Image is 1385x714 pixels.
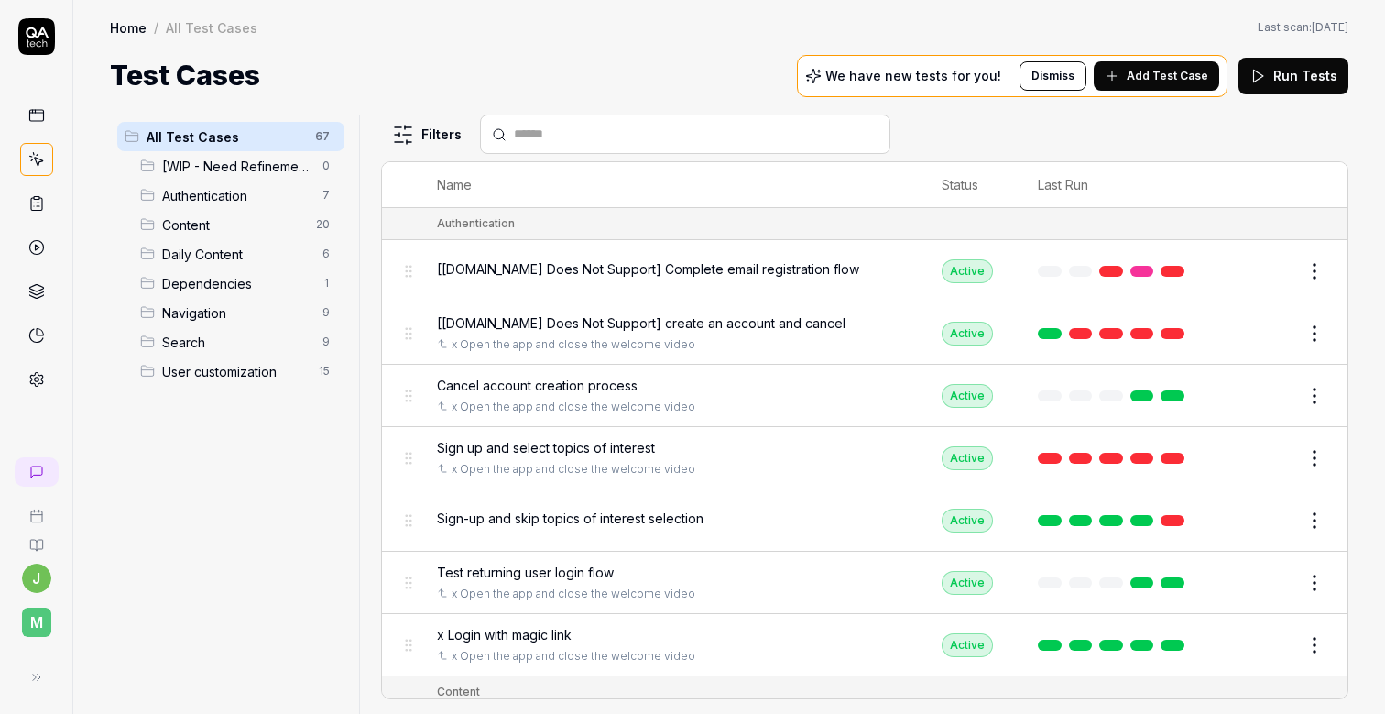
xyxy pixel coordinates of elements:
[1127,68,1208,84] span: Add Test Case
[133,239,344,269] div: Drag to reorderDaily Content6
[1258,19,1348,36] span: Last scan:
[162,303,311,323] span: Navigation
[133,151,344,181] div: Drag to reorder[WIP - Need Refinement] Core Scenario0
[452,399,695,415] a: x Open the app and close the welcome video
[315,155,337,177] span: 0
[7,523,65,553] a: Documentation
[452,461,695,478] a: x Open the app and close the welcome video
[437,259,859,279] span: [[DOMAIN_NAME] Does Not Support] Complete email registration flow
[942,384,993,408] div: Active
[437,625,572,644] span: x Login with magic link
[110,18,147,37] a: Home
[1258,19,1348,36] button: Last scan:[DATE]
[162,274,311,293] span: Dependencies
[942,509,993,533] div: Active
[15,457,59,487] a: New conversation
[133,327,344,357] div: Drag to reorderSearch9
[942,571,993,595] div: Active
[419,162,923,208] th: Name
[22,608,51,637] span: M
[162,186,311,205] span: Authentication
[382,614,1347,676] tr: x Login with magic linkx Open the app and close the welcome videoActive
[382,427,1347,489] tr: Sign up and select topics of interestx Open the app and close the welcome videoActive
[315,302,337,324] span: 9
[382,552,1347,614] tr: Test returning user login flowx Open the app and close the welcome videoActive
[162,245,311,264] span: Daily Content
[1312,20,1348,34] time: [DATE]
[133,298,344,327] div: Drag to reorderNavigation9
[1094,61,1219,91] button: Add Test Case
[133,357,344,386] div: Drag to reorderUser customization15
[452,648,695,665] a: x Open the app and close the welcome video
[22,564,51,593] button: j
[923,162,1020,208] th: Status
[7,593,65,641] button: M
[382,302,1347,365] tr: [[DOMAIN_NAME] Does Not Support] create an account and cancelx Open the app and close the welcome...
[381,116,473,153] button: Filters
[437,509,703,528] span: Sign-up and skip topics of interest selection
[942,633,993,657] div: Active
[133,181,344,210] div: Drag to reorderAuthentication7
[825,70,1001,82] p: We have new tests for you!
[166,18,257,37] div: All Test Cases
[382,240,1347,302] tr: [[DOMAIN_NAME] Does Not Support] Complete email registration flowActive
[1238,58,1348,94] button: Run Tests
[315,272,337,294] span: 1
[382,489,1347,552] tr: Sign-up and skip topics of interest selectionActive
[133,210,344,239] div: Drag to reorderContent20
[133,269,344,298] div: Drag to reorderDependencies1
[942,446,993,470] div: Active
[154,18,158,37] div: /
[452,586,695,602] a: x Open the app and close the welcome video
[382,365,1347,427] tr: Cancel account creation processx Open the app and close the welcome videoActive
[437,563,614,582] span: Test returning user login flow
[311,360,337,382] span: 15
[315,184,337,206] span: 7
[162,333,311,352] span: Search
[1020,162,1210,208] th: Last Run
[7,494,65,523] a: Book a call with us
[452,336,695,353] a: x Open the app and close the welcome video
[162,215,305,235] span: Content
[162,157,311,176] span: [WIP - Need Refinement] Core Scenario
[1020,61,1086,91] button: Dismiss
[162,362,308,381] span: User customization
[437,684,480,700] div: Content
[315,243,337,265] span: 6
[308,126,337,148] span: 67
[147,127,304,147] span: All Test Cases
[942,322,993,346] div: Active
[315,331,337,353] span: 9
[437,215,515,232] div: Authentication
[309,214,337,236] span: 20
[437,313,845,333] span: [[DOMAIN_NAME] Does Not Support] create an account and cancel
[437,376,638,395] span: Cancel account creation process
[110,55,260,96] h1: Test Cases
[942,259,993,283] div: Active
[437,438,655,457] span: Sign up and select topics of interest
